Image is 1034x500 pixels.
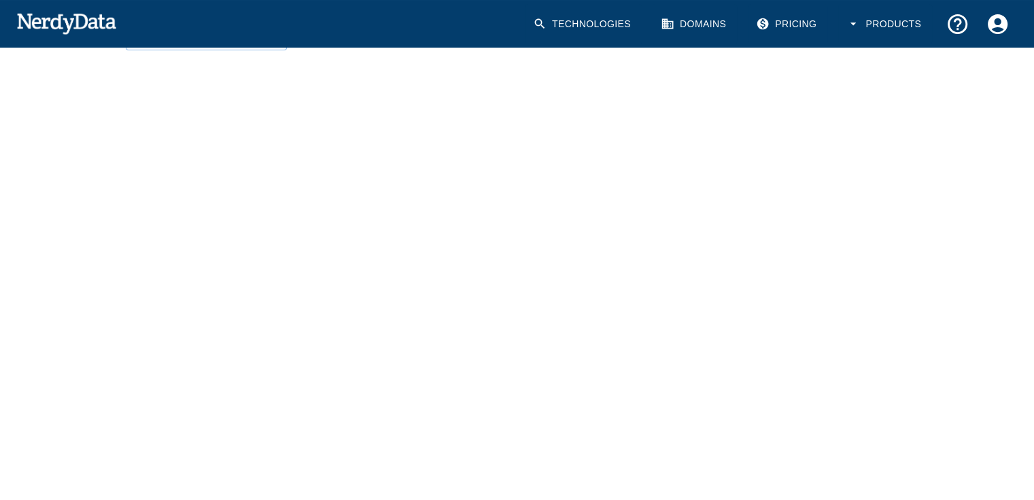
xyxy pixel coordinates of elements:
[653,4,737,44] a: Domains
[748,4,827,44] a: Pricing
[966,410,1018,461] iframe: Drift Widget Chat Controller
[978,4,1018,44] button: Account Settings
[16,10,116,37] img: NerdyData.com
[525,4,642,44] a: Technologies
[838,4,932,44] button: Products
[937,4,978,44] button: Support and Documentation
